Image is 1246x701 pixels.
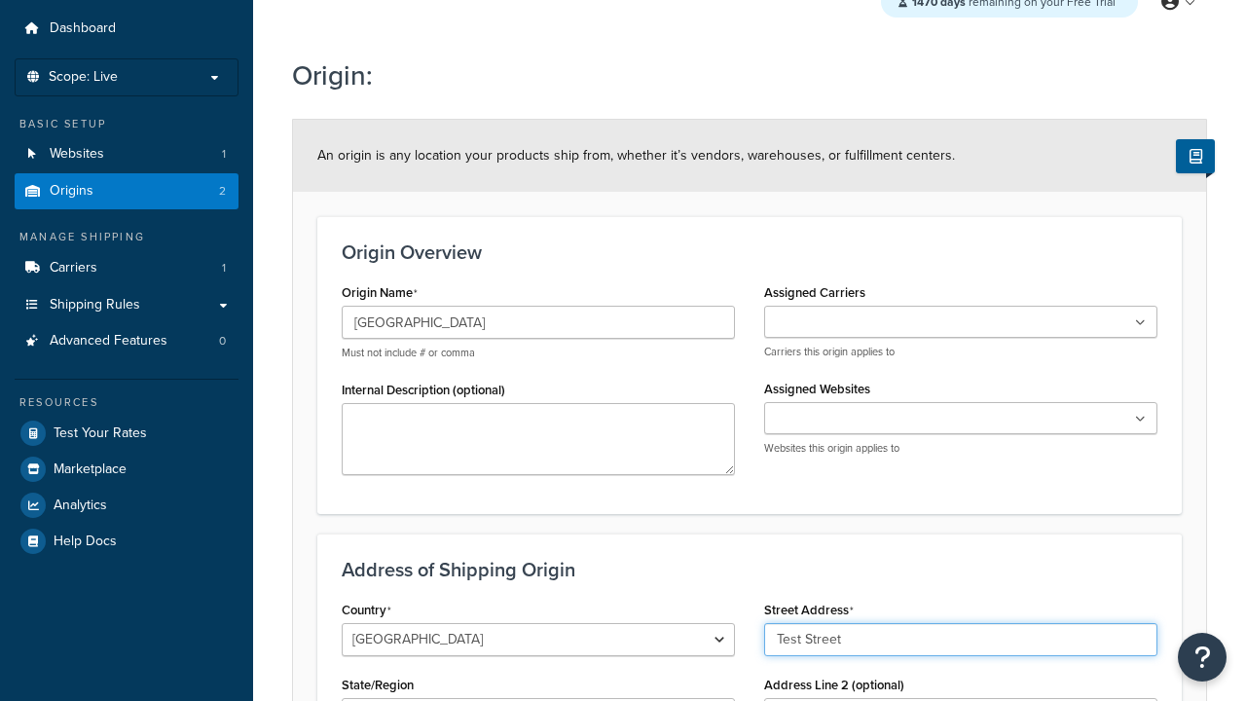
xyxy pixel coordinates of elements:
[50,183,93,200] span: Origins
[54,534,117,550] span: Help Docs
[764,345,1157,359] p: Carriers this origin applies to
[15,323,238,359] a: Advanced Features0
[222,146,226,163] span: 1
[50,146,104,163] span: Websites
[15,136,238,172] li: Websites
[342,241,1157,263] h3: Origin Overview
[54,498,107,514] span: Analytics
[317,145,955,166] span: An origin is any location your products ship from, whether it’s vendors, warehouses, or fulfillme...
[15,136,238,172] a: Websites1
[1178,633,1227,682] button: Open Resource Center
[50,297,140,314] span: Shipping Rules
[15,394,238,411] div: Resources
[50,260,97,277] span: Carriers
[292,56,1183,94] h1: Origin:
[15,488,238,523] a: Analytics
[764,441,1157,456] p: Websites this origin applies to
[54,425,147,442] span: Test Your Rates
[219,333,226,350] span: 0
[15,173,238,209] li: Origins
[15,287,238,323] a: Shipping Rules
[15,229,238,245] div: Manage Shipping
[342,559,1157,580] h3: Address of Shipping Origin
[342,678,414,692] label: State/Region
[15,323,238,359] li: Advanced Features
[15,524,238,559] a: Help Docs
[15,173,238,209] a: Origins2
[219,183,226,200] span: 2
[49,69,118,86] span: Scope: Live
[222,260,226,277] span: 1
[342,346,735,360] p: Must not include # or comma
[764,603,854,618] label: Street Address
[15,250,238,286] li: Carriers
[15,250,238,286] a: Carriers1
[764,678,904,692] label: Address Line 2 (optional)
[764,285,865,300] label: Assigned Carriers
[342,285,418,301] label: Origin Name
[15,416,238,451] a: Test Your Rates
[15,452,238,487] a: Marketplace
[15,11,238,47] a: Dashboard
[54,461,127,478] span: Marketplace
[15,116,238,132] div: Basic Setup
[764,382,870,396] label: Assigned Websites
[342,383,505,397] label: Internal Description (optional)
[50,333,167,350] span: Advanced Features
[50,20,116,37] span: Dashboard
[1176,139,1215,173] button: Show Help Docs
[342,603,391,618] label: Country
